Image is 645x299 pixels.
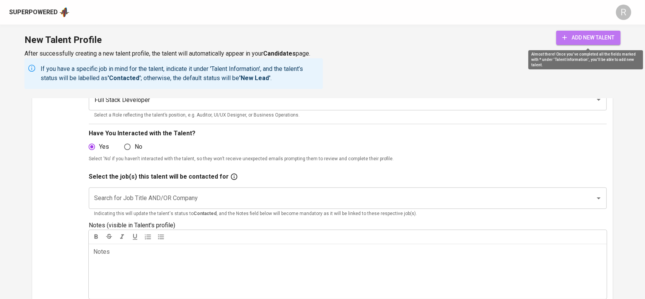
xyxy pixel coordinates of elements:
b: 'Contacted' [107,74,141,82]
a: Superpoweredapp logo [9,7,70,18]
button: add new talent [556,31,621,45]
p: After successfully creating a new talent profile, the talent will automatically appear in your page. [24,49,323,58]
span: Yes [99,142,109,151]
p: If you have a specific job in mind for the talent, indicate it under 'Talent Information', and th... [41,64,320,83]
p: Have You Interacted with the Talent? [89,129,606,138]
img: app logo [59,7,70,18]
p: Indicating this will update the talent's status to , and the Notes field below will become mandat... [94,210,601,218]
div: R [616,5,631,20]
h1: New Talent Profile [24,31,323,49]
svg: If you have a specific job in mind for the talent, indicate it here. This will change the talent'... [230,173,238,181]
div: Superpowered [9,8,58,17]
span: No [135,142,142,151]
p: Select 'No' if you haven't interacted with the talent, so they won’t receive unexpected emails pr... [89,155,606,163]
b: Contacted [194,211,217,216]
p: Select the job(s) this talent will be contacted for [89,172,229,181]
p: Select a Role reflecting the talent’s position, e.g. Auditor, UI/UX Designer, or Business Operati... [94,112,601,119]
b: Candidates [263,50,296,57]
button: Open [593,193,604,204]
p: Notes (visible in Talent's profile) [89,221,606,230]
b: 'New Lead' [239,74,270,82]
span: add new talent [562,33,614,43]
button: Open [593,94,604,105]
